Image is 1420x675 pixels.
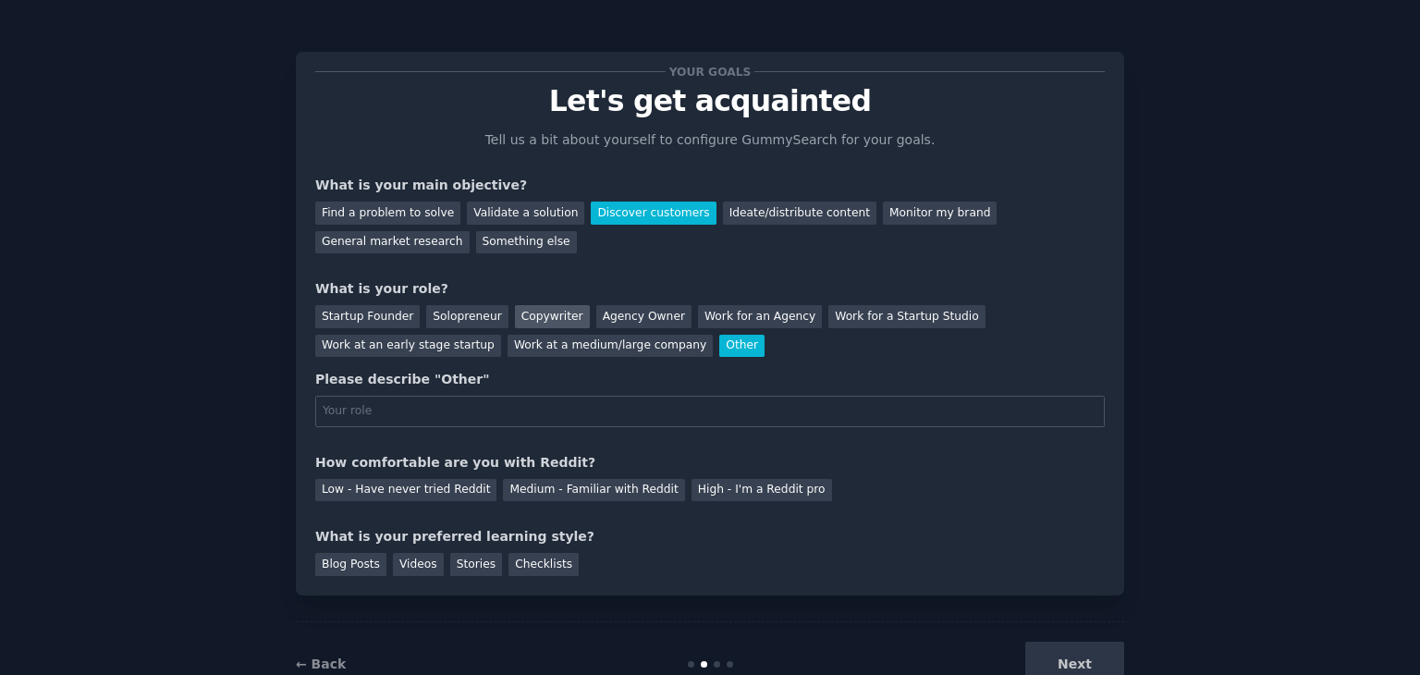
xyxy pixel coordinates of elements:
[723,202,876,225] div: Ideate/distribute content
[426,305,508,328] div: Solopreneur
[315,370,1105,389] div: Please describe "Other"
[477,130,943,150] p: Tell us a bit about yourself to configure GummySearch for your goals.
[698,305,822,328] div: Work for an Agency
[315,453,1105,472] div: How comfortable are you with Reddit?
[883,202,997,225] div: Monitor my brand
[591,202,716,225] div: Discover customers
[393,553,444,576] div: Videos
[467,202,584,225] div: Validate a solution
[315,176,1105,195] div: What is your main objective?
[596,305,692,328] div: Agency Owner
[503,479,684,502] div: Medium - Familiar with Reddit
[476,231,577,254] div: Something else
[315,305,420,328] div: Startup Founder
[315,396,1105,427] input: Your role
[508,553,579,576] div: Checklists
[315,85,1105,117] p: Let's get acquainted
[315,202,460,225] div: Find a problem to solve
[315,335,501,358] div: Work at an early stage startup
[315,279,1105,299] div: What is your role?
[315,553,386,576] div: Blog Posts
[719,335,765,358] div: Other
[315,479,496,502] div: Low - Have never tried Reddit
[450,553,502,576] div: Stories
[666,62,754,81] span: Your goals
[315,527,1105,546] div: What is your preferred learning style?
[508,335,713,358] div: Work at a medium/large company
[315,231,470,254] div: General market research
[828,305,985,328] div: Work for a Startup Studio
[515,305,590,328] div: Copywriter
[296,657,346,671] a: ← Back
[692,479,832,502] div: High - I'm a Reddit pro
